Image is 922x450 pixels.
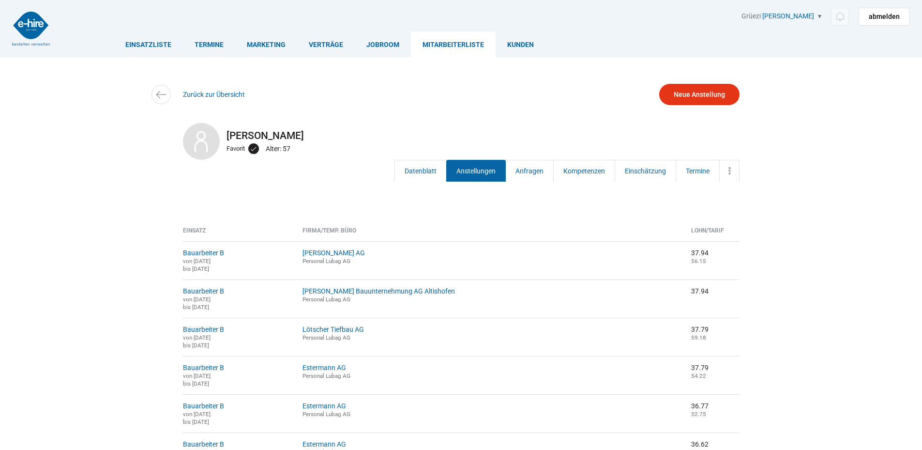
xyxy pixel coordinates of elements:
[691,334,706,341] small: 59.18
[302,364,346,372] a: Estermann AG
[691,258,706,264] small: 56.15
[235,31,297,57] a: Marketing
[691,402,709,410] nobr: 36.77
[183,372,211,387] small: von [DATE] bis [DATE]
[691,411,706,418] small: 52.75
[834,11,846,23] img: icon-notification.svg
[183,296,211,310] small: von [DATE] bis [DATE]
[615,160,676,182] a: Einschätzung
[183,364,224,372] a: Bauarbeiter B
[691,326,709,333] nobr: 37.79
[684,227,740,241] th: Lohn/Tarif
[302,334,350,341] small: Personal Lubag AG
[295,227,683,241] th: Firma/Temp. Büro
[394,160,447,182] a: Datenblatt
[183,91,245,98] a: Zurück zur Übersicht
[691,287,709,295] nobr: 37.94
[183,130,740,141] h2: [PERSON_NAME]
[659,84,740,105] a: Neue Anstellung
[691,440,709,448] nobr: 36.62
[302,411,350,418] small: Personal Lubag AG
[302,440,346,448] a: Estermann AG
[183,258,211,272] small: von [DATE] bis [DATE]
[183,334,211,349] small: von [DATE] bis [DATE]
[154,88,168,102] img: icon-arrow-left.svg
[302,296,350,303] small: Personal Lubag AG
[114,31,183,57] a: Einsatzliste
[183,411,211,425] small: von [DATE] bis [DATE]
[691,249,709,257] nobr: 37.94
[183,31,235,57] a: Termine
[302,326,364,333] a: Lötscher Tiefbau AG
[297,31,355,57] a: Verträge
[302,287,455,295] a: [PERSON_NAME] Bauunternehmung AG Altishofen
[411,31,496,57] a: Mitarbeiterliste
[302,372,350,379] small: Personal Lubag AG
[446,160,506,182] a: Anstellungen
[183,227,296,241] th: Einsatz
[741,12,910,26] div: Grüezi
[691,372,706,379] small: 54.22
[266,142,293,155] div: Alter: 57
[762,12,814,20] a: [PERSON_NAME]
[676,160,720,182] a: Termine
[183,326,224,333] a: Bauarbeiter B
[302,402,346,410] a: Estermann AG
[496,31,545,57] a: Kunden
[183,440,224,448] a: Bauarbeiter B
[302,258,350,264] small: Personal Lubag AG
[505,160,554,182] a: Anfragen
[859,8,910,26] a: abmelden
[183,287,224,295] a: Bauarbeiter B
[691,364,709,372] nobr: 37.79
[12,12,50,46] img: logo2.png
[183,249,224,257] a: Bauarbeiter B
[183,402,224,410] a: Bauarbeiter B
[302,249,365,257] a: [PERSON_NAME] AG
[553,160,615,182] a: Kompetenzen
[355,31,411,57] a: Jobroom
